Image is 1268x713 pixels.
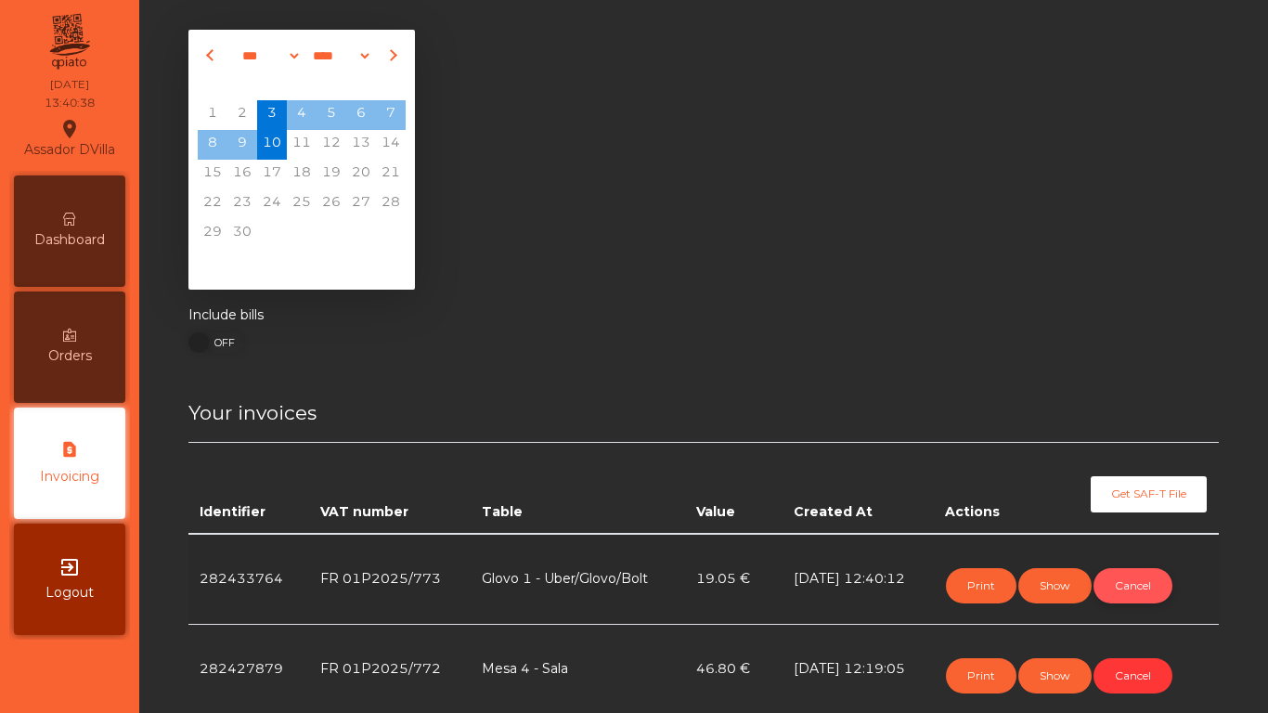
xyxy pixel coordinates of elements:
span: 8 [198,130,227,160]
button: Show [1018,658,1092,694]
td: 19.05 € [685,534,783,625]
span: 19 [317,160,346,189]
span: 4 [287,100,317,130]
div: Tuesday, September 23, 2025 [227,189,257,219]
button: Show [1018,568,1092,603]
div: Wednesday, September 24, 2025 [257,189,287,219]
td: 282433764 [188,534,309,625]
span: 2 [227,100,257,130]
span: Orders [48,346,92,366]
div: Thursday, September 11, 2025 [287,130,317,160]
div: Saturday, September 13, 2025 [346,130,376,160]
div: Monday, September 1, 2025 [198,100,227,130]
div: Wednesday, September 3, 2025 [257,100,287,130]
div: Monday, September 15, 2025 [198,160,227,189]
div: Tuesday, September 30, 2025 [227,219,257,249]
img: qpiato [46,9,92,74]
span: 30 [227,219,257,249]
i: location_on [58,118,81,140]
span: 23 [227,189,257,219]
span: 7 [376,100,406,130]
i: exit_to_app [58,556,81,578]
span: 28 [376,189,406,219]
button: Print [946,658,1016,694]
div: Tu [227,71,257,100]
span: 13 [346,130,376,160]
button: Previous month [201,41,222,71]
span: 12 [317,130,346,160]
span: 26 [317,189,346,219]
div: Sunday, September 7, 2025 [376,100,406,130]
div: Sa [346,71,376,100]
div: Tuesday, September 9, 2025 [227,130,257,160]
div: Monday, September 29, 2025 [198,219,227,249]
select: Select month [231,42,302,70]
div: Friday, September 26, 2025 [317,189,346,219]
span: 1 [198,100,227,130]
button: Cancel [1093,658,1172,694]
th: Created At [783,443,935,534]
span: Invoicing [40,467,99,486]
div: Wednesday, September 10, 2025 [257,130,287,160]
div: [DATE] [50,76,89,93]
select: Select year [302,42,372,70]
div: Thursday, October 2, 2025 [287,219,317,249]
div: Saturday, October 11, 2025 [346,249,376,279]
button: Next month [382,41,402,71]
div: 13:40:38 [45,95,95,111]
td: [DATE] 12:40:12 [783,534,935,625]
div: Sunday, October 5, 2025 [376,219,406,249]
div: Sunday, September 28, 2025 [376,189,406,219]
button: Get SAF-T File [1091,476,1207,512]
div: Sunday, October 12, 2025 [376,249,406,279]
span: 10 [257,130,287,160]
span: 11 [287,130,317,160]
div: Saturday, September 6, 2025 [346,100,376,130]
div: Thursday, September 25, 2025 [287,189,317,219]
span: 22 [198,189,227,219]
td: FR 01P2025/773 [309,534,472,625]
span: 20 [346,160,376,189]
div: Mo [198,71,227,100]
div: Saturday, September 27, 2025 [346,189,376,219]
i: request_page [58,440,81,462]
span: 14 [376,130,406,160]
span: 27 [346,189,376,219]
div: Tuesday, October 7, 2025 [227,249,257,279]
div: Wednesday, September 17, 2025 [257,160,287,189]
span: 6 [346,100,376,130]
div: Saturday, September 20, 2025 [346,160,376,189]
div: Su [376,71,406,100]
th: Actions [934,443,1035,534]
span: 24 [257,189,287,219]
div: Wednesday, October 8, 2025 [257,249,287,279]
div: Thursday, September 18, 2025 [287,160,317,189]
div: Sunday, September 14, 2025 [376,130,406,160]
div: Friday, September 5, 2025 [317,100,346,130]
div: Friday, September 19, 2025 [317,160,346,189]
div: Wednesday, October 1, 2025 [257,219,287,249]
span: 9 [227,130,257,160]
div: Monday, September 8, 2025 [198,130,227,160]
th: Value [685,443,783,534]
div: Tuesday, September 16, 2025 [227,160,257,189]
label: Include bills [188,305,264,325]
th: VAT number [309,443,472,534]
span: 5 [317,100,346,130]
div: Th [287,71,317,100]
span: 25 [287,189,317,219]
div: Saturday, October 4, 2025 [346,219,376,249]
span: 3 [257,100,287,130]
div: Thursday, September 4, 2025 [287,100,317,130]
span: OFF [199,332,245,353]
th: Table [471,443,685,534]
div: Friday, September 12, 2025 [317,130,346,160]
span: 29 [198,219,227,249]
span: 16 [227,160,257,189]
span: Logout [45,583,94,603]
div: Tuesday, September 2, 2025 [227,100,257,130]
th: Identifier [188,443,309,534]
span: 15 [198,160,227,189]
span: 17 [257,160,287,189]
button: Cancel [1093,568,1172,603]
